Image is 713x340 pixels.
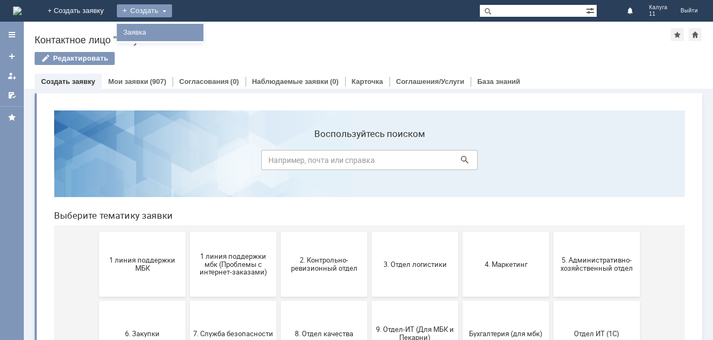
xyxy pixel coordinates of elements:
span: 3. Отдел логистики [329,158,410,166]
a: Создать заявку [3,48,21,65]
button: [PERSON_NAME]. Услуги ИТ для МБК (оформляет L1) [508,269,595,334]
button: 6. Закупки [54,199,140,264]
span: 1 линия поддержки мбк (Проблемы с интернет-заказами) [148,150,228,174]
a: Мои согласования [3,87,21,104]
label: Воспользуйтесь поиском [216,27,432,37]
span: [PERSON_NAME]. Услуги ИТ для МБК (оформляет L1) [511,289,591,313]
img: logo [13,6,22,15]
span: 4. Маркетинг [420,158,500,166]
a: Перейти на домашнюю страницу [13,6,22,15]
a: Мои заявки [108,77,148,86]
div: Добавить в избранное [671,28,684,41]
span: Расширенный поиск [586,5,597,15]
div: (0) [230,77,239,86]
div: (907) [150,77,166,86]
button: 1 линия поддержки МБК [54,130,140,195]
span: Калуга [649,4,668,11]
span: 11 [649,11,668,17]
button: 3. Отдел логистики [326,130,413,195]
span: 5. Административно-хозяйственный отдел [511,154,591,171]
span: Финансовый отдел [239,297,319,305]
button: 9. Отдел-ИТ (Для МБК и Пекарни) [326,199,413,264]
button: 8. Отдел качества [235,199,322,264]
span: Отдел ИТ (1С) [511,227,591,236]
button: Отдел-ИТ (Офис) [144,269,231,334]
a: Согласования [179,77,229,86]
button: 4. Маркетинг [417,130,504,195]
a: База знаний [477,77,520,86]
button: Отдел-ИТ (Битрикс24 и CRM) [54,269,140,334]
span: 2. Контрольно-ревизионный отдел [239,154,319,171]
button: 1 линия поддержки мбк (Проблемы с интернет-заказами) [144,130,231,195]
span: 8. Отдел качества [239,227,319,236]
span: 9. Отдел-ИТ (Для МБК и Пекарни) [329,224,410,240]
div: (0) [330,77,339,86]
input: Например, почта или справка [216,48,432,68]
span: 6. Закупки [57,227,137,236]
button: Отдел ИТ (1С) [508,199,595,264]
a: Наблюдаемые заявки [252,77,328,86]
span: Отдел-ИТ (Битрикс24 и CRM) [57,293,137,309]
a: Создать заявку [41,77,95,86]
a: Мои заявки [3,67,21,84]
button: 7. Служба безопасности [144,199,231,264]
span: Франчайзинг [329,297,410,305]
span: Отдел-ИТ (Офис) [148,297,228,305]
button: 2. Контрольно-ревизионный отдел [235,130,322,195]
header: Выберите тематику заявки [9,108,639,119]
div: Сделать домашней страницей [689,28,702,41]
div: Контактное лицо "Калуга 11" [35,35,671,45]
button: Бухгалтерия (для мбк) [417,199,504,264]
a: Заявка [119,26,201,39]
button: Франчайзинг [326,269,413,334]
span: Бухгалтерия (для мбк) [420,227,500,236]
a: Карточка [352,77,383,86]
button: Это соглашение не активно! [417,269,504,334]
span: 7. Служба безопасности [148,227,228,236]
span: Это соглашение не активно! [420,293,500,309]
button: Финансовый отдел [235,269,322,334]
a: Соглашения/Услуги [396,77,464,86]
span: 1 линия поддержки МБК [57,154,137,171]
div: Создать [117,4,172,17]
button: 5. Административно-хозяйственный отдел [508,130,595,195]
